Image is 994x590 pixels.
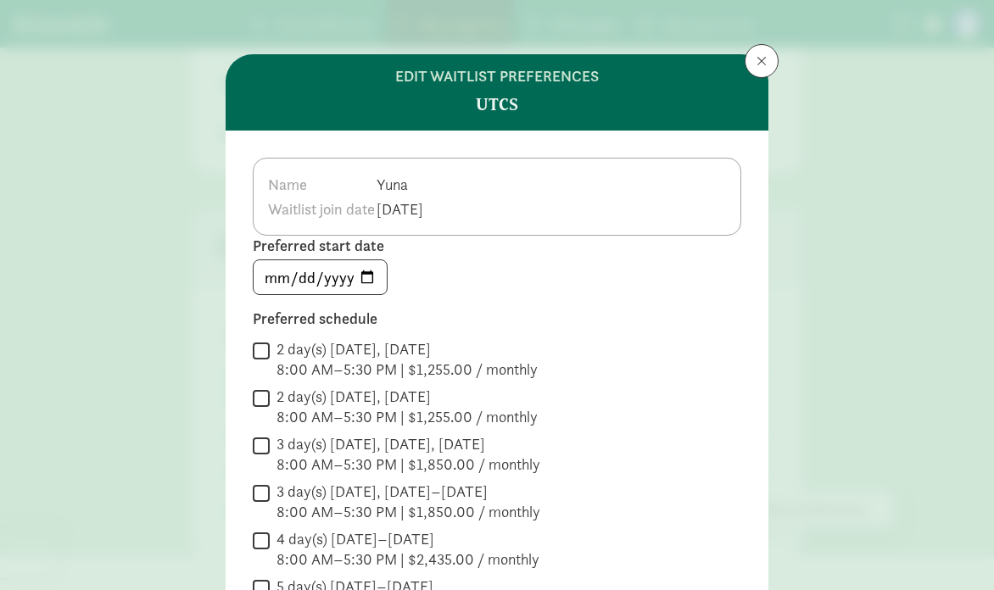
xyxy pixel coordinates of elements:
[253,309,741,329] label: Preferred schedule
[276,434,540,454] div: 3 day(s) [DATE], [DATE], [DATE]
[276,481,540,502] div: 3 day(s) [DATE], [DATE]–[DATE]
[276,407,538,427] div: 8:00 AM–5:30 PM | $1,255.00 / monthly
[276,502,540,522] div: 8:00 AM–5:30 PM | $1,850.00 / monthly
[267,197,376,221] th: Waitlist join date
[395,68,599,85] h6: edit waitlist preferences
[376,172,434,197] td: Yuna
[276,549,539,570] div: 8:00 AM–5:30 PM | $2,435.00 / monthly
[476,92,518,117] strong: UTCS
[376,197,434,221] td: [DATE]
[253,236,741,256] label: Preferred start date
[276,454,540,475] div: 8:00 AM–5:30 PM | $1,850.00 / monthly
[276,529,539,549] div: 4 day(s) [DATE]–[DATE]
[276,359,538,380] div: 8:00 AM–5:30 PM | $1,255.00 / monthly
[276,387,538,407] div: 2 day(s) [DATE], [DATE]
[267,172,376,197] th: Name
[276,339,538,359] div: 2 day(s) [DATE], [DATE]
